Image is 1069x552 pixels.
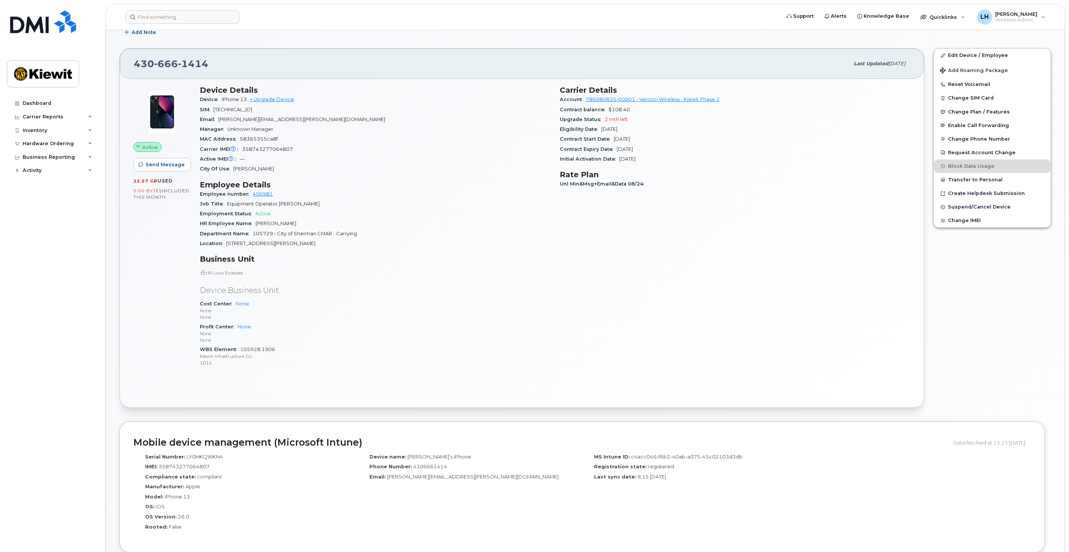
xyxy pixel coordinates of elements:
[200,347,240,352] span: WBS Element
[119,26,162,39] button: Add Note
[145,483,184,490] label: Manufacturer:
[200,353,551,359] p: Kiewit Infrastructure Co.
[981,12,989,21] span: LH
[213,107,252,112] span: [TECHNICAL_ID]
[165,494,190,500] span: iPhone 13
[934,119,1051,132] button: Enable Call Forwarding
[139,89,185,135] img: image20231002-3703462-1ig824h.jpeg
[948,109,1010,115] span: Change Plan / Features
[145,493,164,500] label: Model:
[954,435,1031,450] div: Data fetched at 13:25 [DATE]
[142,144,158,151] span: Active
[134,58,208,69] span: 430
[934,49,1051,62] a: Edit Device / Employee
[586,97,720,102] a: 786080835-00001 - Verizon Wireless - Kiewit Phase 2
[995,17,1038,23] span: Wireless Admin
[156,503,165,509] span: iOS
[222,97,247,102] span: iPhone 13
[560,107,608,112] span: Contract balance
[145,523,168,531] label: Rooted:
[200,241,226,246] span: Location
[819,9,852,24] a: Alerts
[227,126,273,132] span: Unknown Manager
[831,12,847,20] span: Alerts
[255,211,271,216] span: Active
[133,158,191,172] button: Send Message
[934,91,1051,105] button: Change SIM Card
[200,166,233,172] span: City Of Use
[995,11,1038,17] span: [PERSON_NAME]
[370,473,386,480] label: Email:
[617,146,633,152] span: [DATE]
[200,126,227,132] span: Manager
[200,301,236,307] span: Cost Center
[253,191,273,197] a: 406981
[916,9,971,25] div: Quicklinks
[200,86,551,95] h3: Device Details
[934,214,1051,227] button: Change IMEI
[934,159,1051,173] button: Block Data Usage
[126,10,240,24] input: Find something...
[200,360,551,366] p: 1014
[178,514,189,520] span: 26.0
[256,221,296,226] span: [PERSON_NAME]
[934,146,1051,159] button: Request Account Change
[930,14,957,20] span: Quicklinks
[560,126,601,132] span: Eligibility Date
[233,166,274,172] span: [PERSON_NAME]
[560,86,911,95] h3: Carrier Details
[594,473,636,480] label: Last sync date:
[560,170,911,179] h3: Rate Plan
[594,453,630,460] label: MS Intune ID:
[218,117,385,122] span: [PERSON_NAME][EMAIL_ADDRESS][PERSON_NAME][DOMAIN_NAME]
[934,78,1051,91] button: Reset Voicemail
[934,173,1051,187] button: Transfer to Personal
[227,201,320,207] span: Equipment Operator [PERSON_NAME]
[253,231,357,236] span: 105729 - City of Sherman CMAR - Carrying
[781,9,819,24] a: Support
[200,180,551,189] h3: Employee Details
[614,136,630,142] span: [DATE]
[560,136,614,142] span: Contract Start Date
[200,221,256,226] span: HR Employee Name
[560,117,605,122] span: Upgrade Status
[200,231,253,236] span: Department Name
[934,132,1051,146] button: Change Phone Number
[864,12,910,20] span: Knowledge Base
[185,483,200,489] span: Apple
[631,454,743,460] span: c4acc046-f6b2-40ab-a075-45c02103d3db
[601,126,617,132] span: [DATE]
[200,307,551,314] p: None
[237,324,251,330] a: None
[200,314,551,320] p: None
[200,270,551,276] p: HR Lock Enabled
[145,463,158,470] label: IMEI:
[200,107,213,112] span: SIM
[200,337,551,343] p: None
[200,211,255,216] span: Employment Status
[594,463,647,470] label: Registration state:
[200,97,222,102] span: Device
[852,9,915,24] a: Knowledge Base
[200,136,240,142] span: MAC Address
[408,454,472,460] span: [PERSON_NAME]’s iPhone
[236,301,249,307] a: None
[560,156,619,162] span: Initial Activation Date
[158,178,173,184] span: used
[200,330,551,337] p: None
[934,62,1051,78] button: Add Roaming Package
[200,324,237,330] span: Profit Center
[169,524,182,530] span: False
[240,136,278,142] span: 58365355ca8f
[133,178,158,184] span: 22.57 GB
[560,146,617,152] span: Contract Expiry Date
[370,453,407,460] label: Device name:
[560,181,648,187] span: Unl Min&Msg+Email&Data 08/24
[934,200,1051,214] button: Suspend/Cancel Device
[200,285,551,296] p: Device Business Unit
[200,146,242,152] span: Carrier IMEI
[948,123,1009,128] span: Enable Call Forwarding
[154,58,178,69] span: 666
[608,107,630,112] span: $108.40
[240,156,245,162] span: —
